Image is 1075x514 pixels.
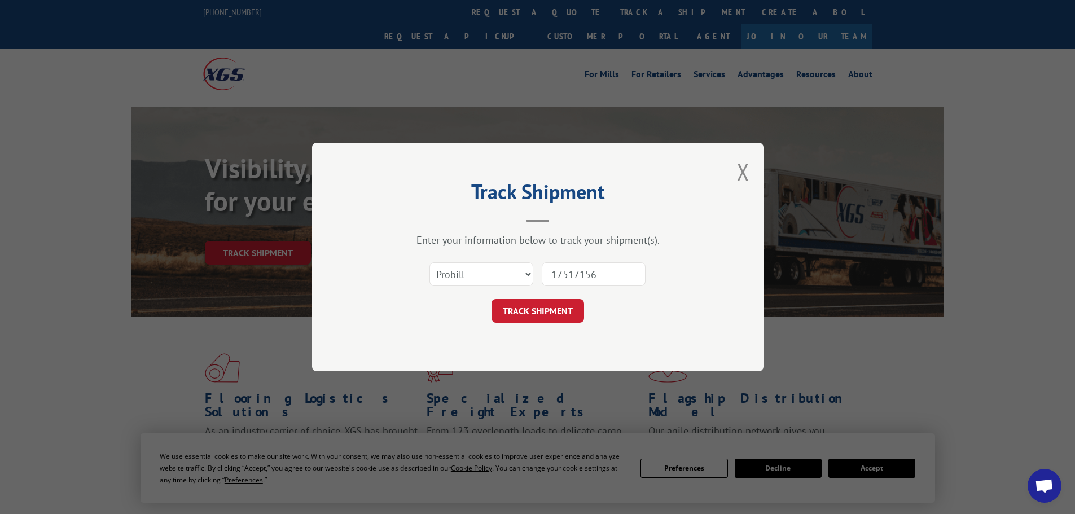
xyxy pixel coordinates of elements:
button: Close modal [737,157,749,187]
input: Number(s) [542,262,646,286]
div: Open chat [1028,469,1061,503]
h2: Track Shipment [368,184,707,205]
div: Enter your information below to track your shipment(s). [368,234,707,247]
button: TRACK SHIPMENT [492,299,584,323]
